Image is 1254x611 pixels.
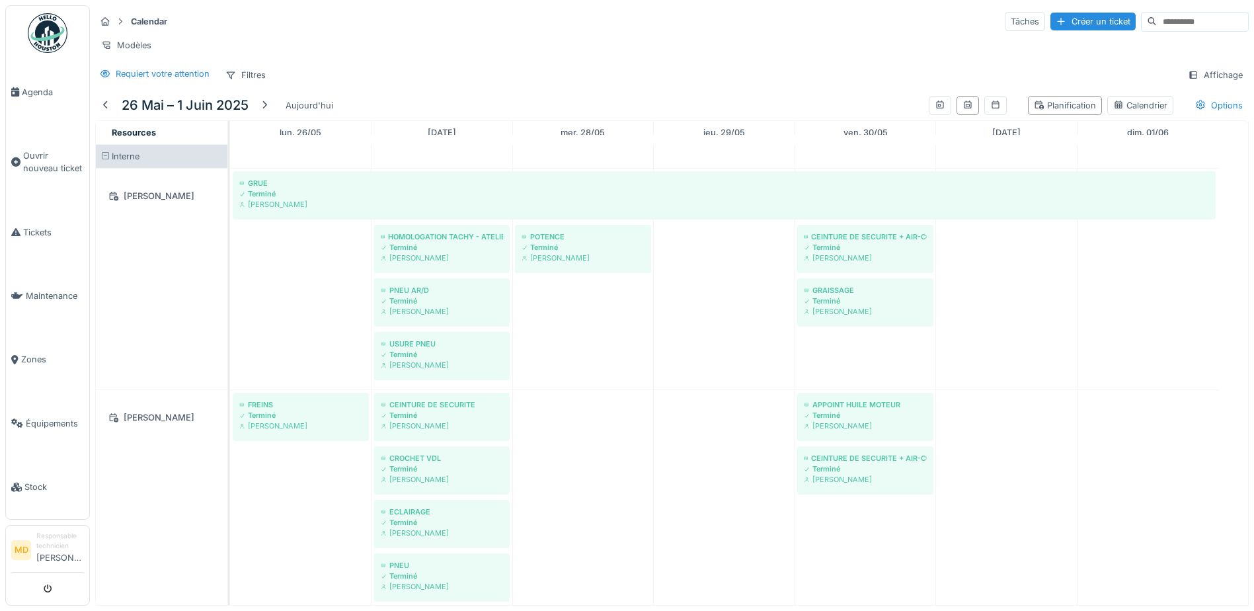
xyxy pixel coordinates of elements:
[239,399,362,410] div: FREINS
[1182,65,1249,85] div: Affichage
[239,199,1209,210] div: [PERSON_NAME]
[381,285,503,296] div: PNEU AR/D
[126,15,173,28] strong: Calendar
[522,253,645,263] div: [PERSON_NAME]
[239,188,1209,199] div: Terminé
[280,97,338,114] div: Aujourd'hui
[840,124,891,142] a: 30 mai 2025
[239,178,1209,188] div: GRUE
[116,67,210,80] div: Requiert votre attention
[6,456,89,519] a: Stock
[381,360,503,370] div: [PERSON_NAME]
[381,453,503,464] div: CROCHET VDL
[804,421,927,431] div: [PERSON_NAME]
[804,464,927,474] div: Terminé
[11,531,84,573] a: MD Responsable technicien[PERSON_NAME]
[104,409,219,426] div: [PERSON_NAME]
[381,339,503,349] div: USURE PNEU
[122,97,249,113] h5: 26 mai – 1 juin 2025
[381,560,503,571] div: PNEU
[804,399,927,410] div: APPOINT HUILE MOTEUR
[1189,96,1249,115] div: Options
[804,242,927,253] div: Terminé
[381,571,503,581] div: Terminé
[6,200,89,264] a: Tickets
[219,65,272,85] div: Filtres
[11,540,31,560] li: MD
[804,453,927,464] div: CEINTURE DE SECURITE + AIR-CO
[522,231,645,242] div: POTENCE
[112,128,156,138] span: Resources
[989,124,1024,142] a: 31 mai 2025
[381,306,503,317] div: [PERSON_NAME]
[26,417,84,430] span: Équipements
[239,421,362,431] div: [PERSON_NAME]
[21,353,84,366] span: Zones
[804,253,927,263] div: [PERSON_NAME]
[36,531,84,551] div: Responsable technicien
[28,13,67,53] img: Badge_color-CXgf-gQk.svg
[381,421,503,431] div: [PERSON_NAME]
[6,328,89,391] a: Zones
[804,474,927,485] div: [PERSON_NAME]
[6,391,89,455] a: Équipements
[381,474,503,485] div: [PERSON_NAME]
[104,188,219,204] div: [PERSON_NAME]
[700,124,748,142] a: 29 mai 2025
[6,124,89,200] a: Ouvrir nouveau ticket
[804,296,927,306] div: Terminé
[804,306,927,317] div: [PERSON_NAME]
[381,349,503,360] div: Terminé
[804,285,927,296] div: GRAISSAGE
[381,528,503,538] div: [PERSON_NAME]
[804,231,927,242] div: CEINTURE DE SECURITE + AIR-CO
[239,410,362,421] div: Terminé
[26,290,84,302] span: Maintenance
[1005,12,1045,31] div: Tâches
[23,149,84,175] span: Ouvrir nouveau ticket
[112,151,139,161] span: Interne
[1124,124,1172,142] a: 1 juin 2025
[24,481,84,493] span: Stock
[276,124,325,142] a: 26 mai 2025
[6,60,89,124] a: Agenda
[804,410,927,421] div: Terminé
[381,242,503,253] div: Terminé
[1034,99,1096,112] div: Planification
[1050,13,1136,30] div: Créer un ticket
[1113,99,1167,112] div: Calendrier
[23,226,84,239] span: Tickets
[381,410,503,421] div: Terminé
[381,464,503,474] div: Terminé
[22,86,84,99] span: Agenda
[381,507,503,517] div: ECLAIRAGE
[557,124,608,142] a: 28 mai 2025
[522,242,645,253] div: Terminé
[381,296,503,306] div: Terminé
[381,399,503,410] div: CEINTURE DE SECURITE
[381,581,503,592] div: [PERSON_NAME]
[381,231,503,242] div: HOMOLOGATION TACHY - ATELIER EXT.LENS MOTOR
[95,36,157,55] div: Modèles
[36,531,84,569] li: [PERSON_NAME]
[381,253,503,263] div: [PERSON_NAME]
[6,264,89,327] a: Maintenance
[381,517,503,528] div: Terminé
[424,124,459,142] a: 27 mai 2025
